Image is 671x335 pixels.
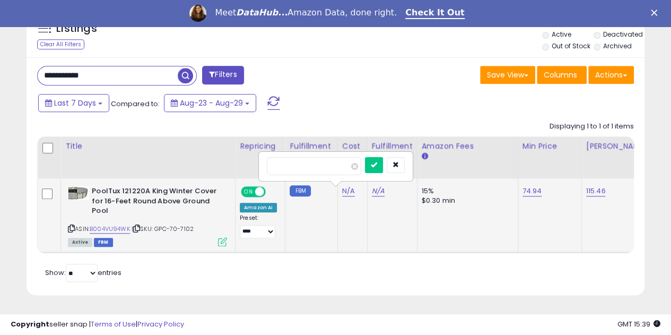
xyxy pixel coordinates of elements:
[137,319,184,329] a: Privacy Policy
[617,319,660,329] span: 2025-09-6 15:39 GMT
[586,141,649,152] div: [PERSON_NAME]
[240,141,281,152] div: Repricing
[550,122,634,132] div: Displaying 1 to 1 of 1 items
[422,196,510,205] div: $0.30 min
[290,185,310,196] small: FBM
[164,94,256,112] button: Aug-23 - Aug-29
[342,186,355,196] a: N/A
[65,141,231,152] div: Title
[111,99,160,109] span: Compared to:
[240,214,277,238] div: Preset:
[522,141,577,152] div: Min Price
[264,187,281,196] span: OFF
[422,141,513,152] div: Amazon Fees
[240,203,277,212] div: Amazon AI
[537,66,587,84] button: Columns
[68,186,227,245] div: ASIN:
[38,94,109,112] button: Last 7 Days
[290,141,333,152] div: Fulfillment
[522,186,542,196] a: 74.94
[215,7,397,18] div: Meet Amazon Data, done right.
[90,225,130,234] a: B004VU94WK
[180,98,243,108] span: Aug-23 - Aug-29
[189,5,206,22] img: Profile image for Georgie
[68,186,89,200] img: 41Wfz+j9WuL._SL40_.jpg
[242,187,255,196] span: ON
[422,186,510,196] div: 15%
[68,238,92,247] span: All listings currently available for purchase on Amazon
[372,186,385,196] a: N/A
[37,39,84,49] div: Clear All Filters
[202,66,243,84] button: Filters
[342,141,363,152] div: Cost
[54,98,96,108] span: Last 7 Days
[56,21,97,36] h5: Listings
[603,30,643,39] label: Deactivated
[372,141,413,163] div: Fulfillment Cost
[588,66,634,84] button: Actions
[551,41,590,50] label: Out of Stock
[651,10,661,16] div: Close
[586,186,606,196] a: 115.46
[405,7,465,19] a: Check It Out
[544,70,577,80] span: Columns
[45,268,121,278] span: Show: entries
[94,238,113,247] span: FBM
[603,41,632,50] label: Archived
[132,225,194,233] span: | SKU: GPC-70-7102
[480,66,535,84] button: Save View
[551,30,571,39] label: Active
[11,319,49,329] strong: Copyright
[422,152,428,161] small: Amazon Fees.
[91,319,136,329] a: Terms of Use
[92,186,221,219] b: PoolTux 121220A King Winter Cover for 16-Feet Round Above Ground Pool
[236,7,287,18] i: DataHub...
[11,320,184,330] div: seller snap | |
